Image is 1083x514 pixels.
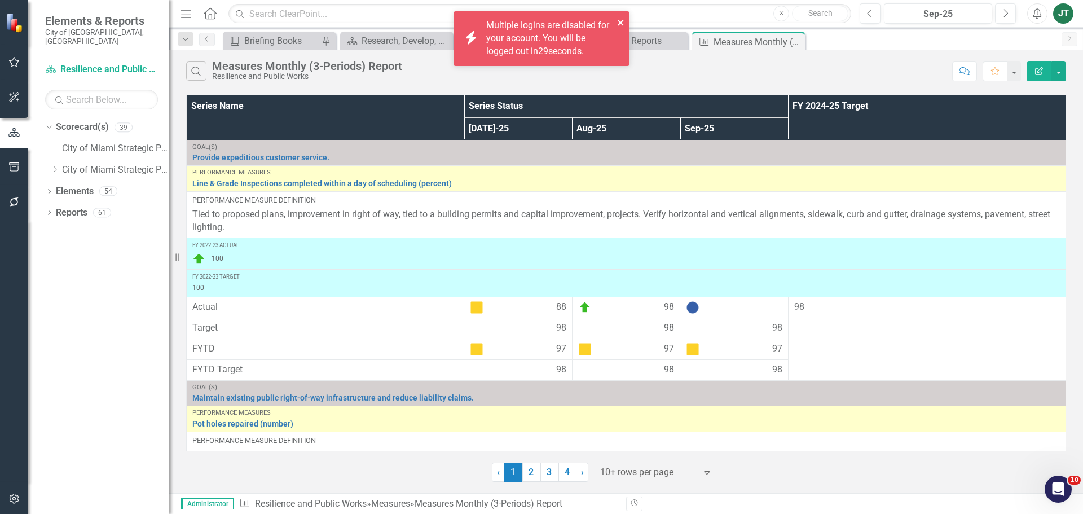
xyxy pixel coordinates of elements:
[187,269,1066,297] td: Double-Click to Edit
[192,252,206,266] img: On Target
[56,185,94,198] a: Elements
[808,8,833,17] span: Search
[578,342,592,356] img: Caution
[680,297,789,318] td: Double-Click to Edit
[62,164,169,177] a: City of Miami Strategic Plan (NEW)
[45,28,158,46] small: City of [GEOGRAPHIC_DATA], [GEOGRAPHIC_DATA]
[788,297,1066,380] td: Double-Click to Edit
[1045,476,1072,503] iframe: Intercom live chat
[888,7,988,21] div: Sep-25
[664,322,674,335] span: 98
[45,90,158,109] input: Search Below...
[192,179,1060,188] a: Line & Grade Inspections completed within a day of scheduling (percent)
[504,463,522,482] span: 1
[180,498,234,509] span: Administrator
[187,406,1066,432] td: Double-Click to Edit Right Click for Context Menu
[192,153,1060,162] a: Provide expeditious customer service.
[772,322,782,335] span: 98
[686,301,699,314] img: No Information
[212,254,223,262] span: 100
[187,166,1066,192] td: Double-Click to Edit Right Click for Context Menu
[115,122,133,132] div: 39
[192,301,458,314] span: Actual
[362,34,450,48] div: Research, Develop, and Implement Smart City innovation ......(i) Strategy / Milestone Evaluation ...
[56,121,109,134] a: Scorecard(s)
[343,34,450,48] a: Research, Develop, and Implement Smart City innovation ......(i) Strategy / Milestone Evaluation ...
[187,318,464,339] td: Double-Click to Edit
[1053,3,1073,24] button: JT
[192,208,1060,234] p: Tied to proposed plans, improvement in right of way, tied to a building permits and capital impro...
[1068,476,1081,485] span: 10
[192,284,204,292] span: 100
[538,46,548,56] span: 29
[45,63,158,76] a: Resilience and Public Works
[212,60,402,72] div: Measures Monthly (3-Periods) Report
[497,467,500,477] span: ‹
[884,3,992,24] button: Sep-25
[714,35,802,49] div: Measures Monthly (3-Periods) Report
[228,4,851,24] input: Search ClearPoint...
[556,322,566,335] span: 98
[556,342,566,356] span: 97
[192,342,458,355] span: FYTD
[192,384,1060,391] div: Goal(s)
[664,363,674,376] span: 98
[56,207,87,219] a: Reports
[464,318,573,339] td: Double-Click to Edit
[192,394,1060,402] a: Maintain existing public right-of-way infrastructure and reduce liability claims.
[187,380,1066,406] td: Double-Click to Edit Right Click for Context Menu
[540,463,558,482] a: 3
[192,436,1060,446] div: Performance Measure Definition
[99,187,117,196] div: 54
[522,463,540,482] a: 2
[6,13,25,33] img: ClearPoint Strategy
[226,34,319,48] a: Briefing Books
[244,34,319,48] div: Briefing Books
[572,318,680,339] td: Double-Click to Edit
[664,301,674,314] span: 98
[187,297,464,318] td: Double-Click to Edit
[371,498,410,509] a: Measures
[192,420,1060,428] a: Pot holes repaired (number)
[62,142,169,155] a: City of Miami Strategic Plan
[572,297,680,318] td: Double-Click to Edit
[93,208,111,217] div: 61
[680,318,789,339] td: Double-Click to Edit
[794,301,804,312] span: 98
[192,449,1060,462] p: Number of Pot Holes repaired by the Public Works Department.
[486,20,609,56] span: Multiple logins are disabled for your account. You will be logged out in seconds.
[192,273,1060,281] div: FY 2022-23 Target
[187,432,1066,465] td: Double-Click to Edit
[187,140,1066,166] td: Double-Click to Edit Right Click for Context Menu
[192,363,458,376] span: FYTD Target
[415,498,562,509] div: Measures Monthly (3-Periods) Report
[187,192,1066,238] td: Double-Click to Edit
[192,195,1060,205] div: Performance Measure Definition
[192,241,1060,249] div: FY 2022-23 Actual
[45,14,158,28] span: Elements & Reports
[192,144,1060,151] div: Goal(s)
[596,34,685,48] div: Manage Reports
[792,6,848,21] button: Search
[556,363,566,376] span: 98
[581,467,584,477] span: ›
[772,342,782,356] span: 97
[212,72,402,81] div: Resilience and Public Works
[578,301,592,314] img: On Target
[686,342,699,356] img: Caution
[558,463,576,482] a: 4
[192,169,1060,176] div: Performance Measures
[239,498,618,511] div: » »
[470,301,483,314] img: Caution
[664,342,674,356] span: 97
[470,342,483,356] img: Caution
[617,16,625,29] button: close
[192,322,458,335] span: Target
[192,410,1060,416] div: Performance Measures
[255,498,367,509] a: Resilience and Public Works
[556,301,566,314] span: 88
[464,297,573,318] td: Double-Click to Edit
[772,363,782,376] span: 98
